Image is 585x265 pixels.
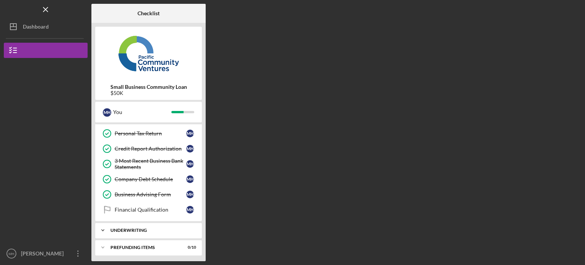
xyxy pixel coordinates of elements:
[115,158,186,170] div: 3 Most Recent Business Bank Statements
[186,191,194,198] div: M H
[186,175,194,183] div: M H
[137,10,160,16] b: Checklist
[4,246,88,261] button: MH[PERSON_NAME]
[186,160,194,168] div: M H
[99,126,198,141] a: Personal Tax ReturnMH
[99,141,198,156] a: Credit Report AuthorizationMH
[110,228,192,233] div: Underwriting
[19,246,69,263] div: [PERSON_NAME]
[110,84,187,90] b: Small Business Community Loan
[99,156,198,172] a: 3 Most Recent Business Bank StatementsMH
[95,31,202,76] img: Product logo
[115,146,186,152] div: Credit Report Authorization
[115,130,186,137] div: Personal Tax Return
[23,19,49,36] div: Dashboard
[99,202,198,217] a: Financial QualificationMH
[110,90,187,96] div: $50K
[115,176,186,182] div: Company Debt Schedule
[186,206,194,214] div: M H
[186,145,194,153] div: M H
[103,108,111,117] div: M H
[115,191,186,198] div: Business Advising Form
[115,207,186,213] div: Financial Qualification
[186,130,194,137] div: M H
[4,19,88,34] button: Dashboard
[182,245,196,250] div: 0 / 10
[99,187,198,202] a: Business Advising FormMH
[110,245,177,250] div: Prefunding Items
[99,172,198,187] a: Company Debt ScheduleMH
[113,106,171,119] div: You
[9,252,14,256] text: MH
